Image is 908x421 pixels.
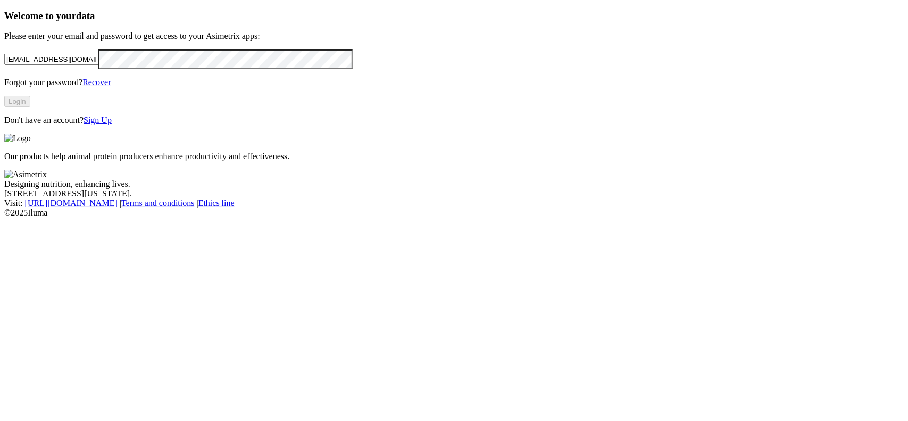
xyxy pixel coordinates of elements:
[4,115,904,125] p: Don't have an account?
[4,31,904,41] p: Please enter your email and password to get access to your Asimetrix apps:
[4,152,904,161] p: Our products help animal protein producers enhance productivity and effectiveness.
[4,170,47,179] img: Asimetrix
[4,189,904,199] div: [STREET_ADDRESS][US_STATE].
[4,208,904,218] div: © 2025 Iluma
[76,10,95,21] span: data
[4,10,904,22] h3: Welcome to your
[198,199,235,208] a: Ethics line
[84,115,112,125] a: Sign Up
[4,134,31,143] img: Logo
[4,199,904,208] div: Visit : | |
[121,199,195,208] a: Terms and conditions
[25,199,118,208] a: [URL][DOMAIN_NAME]
[4,179,904,189] div: Designing nutrition, enhancing lives.
[4,96,30,107] button: Login
[4,78,904,87] p: Forgot your password?
[4,54,98,65] input: Your email
[82,78,111,87] a: Recover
